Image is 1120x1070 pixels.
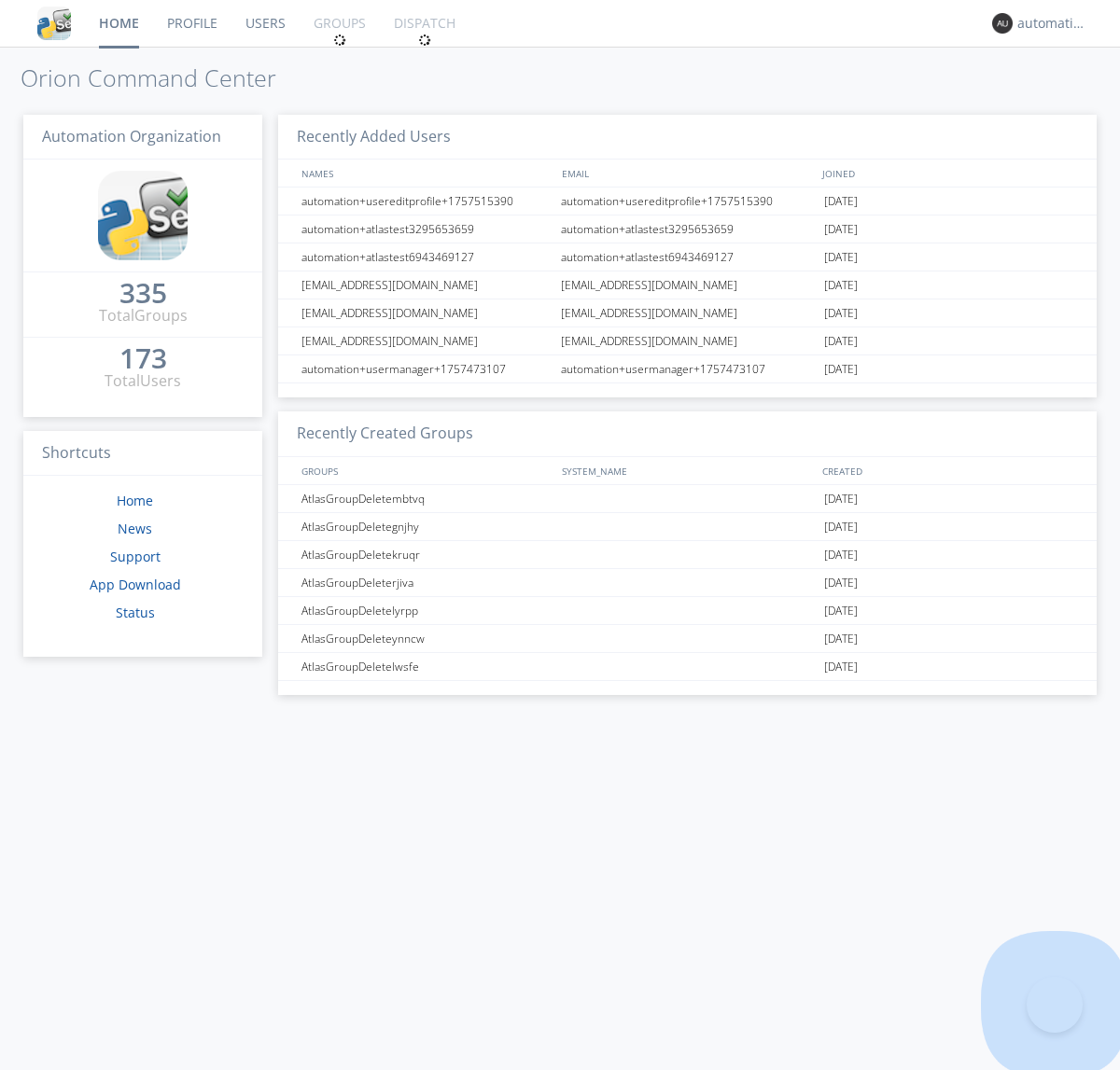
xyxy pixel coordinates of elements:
a: AtlasGroupDeletekruqr[DATE] [278,541,1097,569]
img: 373638.png [992,13,1013,34]
div: [EMAIL_ADDRESS][DOMAIN_NAME] [556,271,819,299]
a: automation+usereditprofile+1757515390automation+usereditprofile+1757515390[DATE] [278,188,1097,215]
a: AtlasGroupDeleterjiva[DATE] [278,569,1097,597]
div: automation+usermanager+1757473107 [297,355,555,382]
h3: Shortcuts [23,431,262,477]
div: automation+atlastest3295653659 [556,215,819,243]
div: automation+atlastest6943469127 [556,243,819,271]
div: JOINED [818,160,1079,187]
div: automation+usereditprofile+1757515390 [297,188,555,215]
div: EMAIL [557,160,818,187]
span: [DATE] [824,597,858,625]
img: spin.svg [333,34,346,47]
img: cddb5a64eb264b2086981ab96f4c1ba7 [98,171,188,260]
div: Total Groups [99,305,188,327]
div: AtlasGroupDeleteynncw [297,625,555,652]
h3: Recently Added Users [278,115,1097,160]
div: [EMAIL_ADDRESS][DOMAIN_NAME] [297,299,555,327]
a: [EMAIL_ADDRESS][DOMAIN_NAME][EMAIL_ADDRESS][DOMAIN_NAME][DATE] [278,327,1097,355]
h3: Recently Created Groups [278,411,1097,457]
span: [DATE] [824,299,858,327]
div: AtlasGroupDeletekruqr [297,541,555,568]
span: Automation Organization [42,126,221,146]
a: automation+atlastest3295653659automation+atlastest3295653659[DATE] [278,215,1097,243]
a: AtlasGroupDeletegnjhy[DATE] [278,513,1097,541]
a: automation+atlastest6943469127automation+atlastest6943469127[DATE] [278,243,1097,271]
span: [DATE] [824,485,858,513]
div: automation+usereditprofile+1757515390 [556,188,819,215]
span: [DATE] [824,271,858,299]
a: Support [110,548,161,565]
a: AtlasGroupDeletembtvq[DATE] [278,485,1097,513]
a: Home [117,492,153,509]
div: AtlasGroupDeleterjiva [297,569,555,596]
img: spin.svg [418,34,431,47]
span: [DATE] [824,188,858,215]
div: automation+atlas0003 [1017,14,1087,33]
div: AtlasGroupDeletelwsfe [297,653,555,680]
div: automation+usermanager+1757473107 [556,355,819,382]
a: App Download [90,576,181,593]
span: [DATE] [824,513,858,541]
div: 335 [119,284,167,302]
div: [EMAIL_ADDRESS][DOMAIN_NAME] [297,271,555,299]
img: cddb5a64eb264b2086981ab96f4c1ba7 [37,7,71,40]
a: [EMAIL_ADDRESS][DOMAIN_NAME][EMAIL_ADDRESS][DOMAIN_NAME][DATE] [278,271,1097,299]
span: [DATE] [824,625,858,653]
a: News [118,520,152,537]
div: [EMAIL_ADDRESS][DOMAIN_NAME] [297,327,555,354]
div: [EMAIL_ADDRESS][DOMAIN_NAME] [556,327,819,354]
a: 173 [119,349,167,370]
div: SYSTEM_NAME [557,457,818,484]
a: 335 [119,284,167,305]
span: [DATE] [824,569,858,597]
a: AtlasGroupDeletelyrpp[DATE] [278,597,1097,625]
span: [DATE] [824,653,858,681]
span: [DATE] [824,541,858,569]
a: automation+usermanager+1757473107automation+usermanager+1757473107[DATE] [278,355,1097,383]
a: AtlasGroupDeletelwsfe[DATE] [278,653,1097,681]
span: [DATE] [824,215,858,243]
div: CREATED [818,457,1079,484]
div: 173 [119,349,167,368]
div: automation+atlastest6943469127 [297,243,555,271]
span: [DATE] [824,243,858,271]
a: Status [116,604,155,621]
a: [EMAIL_ADDRESS][DOMAIN_NAME][EMAIL_ADDRESS][DOMAIN_NAME][DATE] [278,299,1097,327]
span: [DATE] [824,355,858,383]
div: AtlasGroupDeletelyrpp [297,597,555,624]
div: AtlasGroupDeletegnjhy [297,513,555,540]
div: Total Users [105,370,181,392]
span: [DATE] [824,327,858,355]
div: GROUPS [297,457,553,484]
div: AtlasGroupDeletembtvq [297,485,555,512]
a: AtlasGroupDeleteynncw[DATE] [278,625,1097,653]
iframe: Toggle Customer Support [1027,977,1083,1033]
div: automation+atlastest3295653659 [297,215,555,243]
div: [EMAIL_ADDRESS][DOMAIN_NAME] [556,299,819,327]
div: NAMES [297,160,553,187]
